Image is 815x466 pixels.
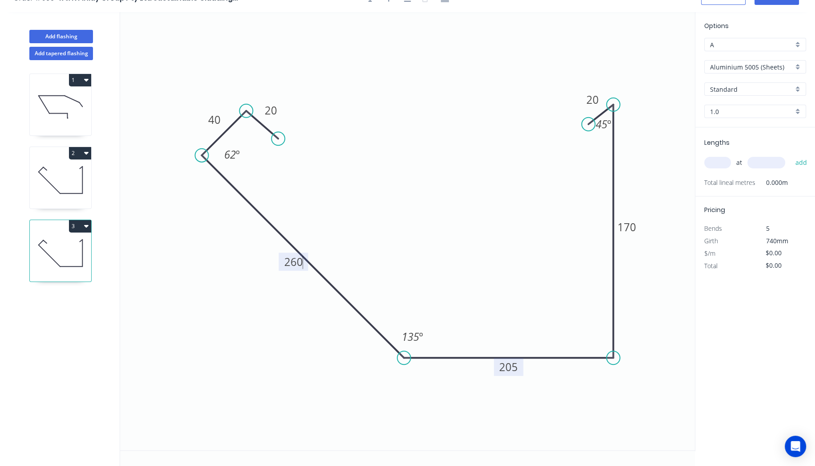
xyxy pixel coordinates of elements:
button: Add flashing [29,30,93,43]
button: 2 [69,147,91,159]
tspan: º [236,147,240,162]
span: Total lineal metres [704,176,755,189]
button: 3 [69,220,91,233]
input: Thickness [710,107,793,116]
span: 740mm [766,237,788,245]
button: add [791,155,811,170]
tspan: 45 [596,117,607,131]
span: Lengths [704,138,730,147]
span: Bends [704,224,722,233]
span: $/m [704,249,715,258]
tspan: 135 [402,329,419,344]
tspan: º [419,329,423,344]
button: Add tapered flashing [29,47,93,60]
tspan: 170 [617,220,636,234]
tspan: 205 [499,360,518,374]
input: Material [710,62,793,72]
span: Total [704,262,718,270]
span: Options [704,21,729,30]
span: at [736,156,742,169]
tspan: 40 [208,112,221,127]
tspan: 260 [284,254,303,269]
span: Pricing [704,205,725,214]
input: Price level [710,40,793,49]
tspan: 20 [265,103,277,118]
div: Open Intercom Messenger [785,436,806,457]
tspan: º [607,117,611,131]
tspan: 62 [224,147,236,162]
input: Colour [710,85,793,94]
span: 5 [766,224,770,233]
tspan: 20 [586,92,599,107]
span: Girth [704,237,718,245]
button: 1 [69,74,91,86]
span: 0.000m [755,176,788,189]
svg: 0 [120,12,695,450]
